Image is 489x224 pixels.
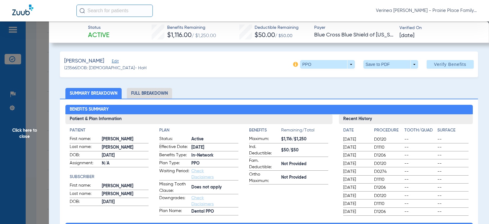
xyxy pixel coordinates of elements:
span: Does not apply [191,184,238,191]
span: -- [404,209,435,215]
span: -- [437,169,468,175]
span: D0120 [374,161,402,167]
span: $50/$50 [281,147,328,154]
span: -- [404,136,435,142]
button: Save to PDF [363,60,418,69]
span: Active [191,136,238,142]
span: [DATE] [343,152,369,158]
span: [DATE] [399,32,414,40]
span: Verify Benefits [434,62,466,67]
span: -- [404,152,435,158]
span: (23566) DOB: [DEMOGRAPHIC_DATA] - HoH [64,65,147,71]
span: [DATE] [343,209,369,215]
app-breakdown-title: Surface [437,127,468,136]
span: Edit [112,59,117,65]
span: Assignment: [70,160,100,167]
li: Full Breakdown [127,88,172,99]
button: Verify Benefits [427,60,474,69]
span: Ind. Deductible: [249,144,279,157]
span: Verinea [PERSON_NAME] - Prairie Place Family Dental [376,8,477,14]
h4: Surface [437,127,468,134]
span: -- [437,144,468,150]
span: [DATE] [343,193,369,199]
h4: Procedure [374,127,402,134]
span: In-Network [191,152,238,159]
span: [PERSON_NAME] [102,183,149,189]
span: D1206 [374,152,402,158]
app-breakdown-title: Benefits [249,127,281,136]
span: [PERSON_NAME] [102,136,149,142]
span: [DATE] [343,144,369,150]
span: Remaining/Total [281,127,328,136]
span: D1206 [374,209,402,215]
span: Active [88,31,109,40]
span: Waiting Period: [159,168,189,180]
span: Missing Tooth Clause: [159,181,189,194]
h4: Date [343,127,369,134]
li: Summary Breakdown [65,88,122,99]
span: -- [437,177,468,183]
span: Benefits Type: [159,152,189,159]
app-breakdown-title: Procedure [374,127,402,136]
span: $1,116/$1,250 [281,136,328,142]
h3: Patient & Plan Information [65,114,333,124]
span: -- [404,193,435,199]
app-breakdown-title: Date [343,127,369,136]
span: DOB: [70,152,100,159]
span: Plan Name: [159,208,189,215]
span: -- [437,209,468,215]
span: / $1,250.00 [192,33,216,38]
span: $50.00 [255,32,275,39]
span: First name: [70,182,100,190]
h2: Benefits Summary [65,105,473,115]
span: Not Provided [281,161,328,167]
span: -- [404,184,435,191]
span: [PERSON_NAME] [64,57,104,65]
span: -- [404,161,435,167]
span: [DATE] [191,144,238,151]
span: [DATE] [343,184,369,191]
span: DOB: [70,199,100,206]
span: / $50.00 [275,34,292,38]
span: D1206 [374,184,402,191]
span: Payer [314,25,394,31]
h4: Patient [70,127,149,134]
span: Last name: [70,144,100,151]
app-breakdown-title: Tooth/Quad [404,127,435,136]
span: Dental PPO [191,208,238,215]
span: Verified On [399,25,479,31]
span: PPO [191,160,238,167]
img: info-icon [293,62,298,67]
span: Fam. Deductible: [249,158,279,170]
span: D1110 [374,201,402,207]
span: -- [437,152,468,158]
span: D0120 [374,136,402,142]
span: [DATE] [102,152,149,159]
span: Not Provided [281,174,328,181]
span: -- [404,177,435,183]
span: -- [437,184,468,191]
span: [DATE] [343,177,369,183]
span: Plan Type: [159,160,189,167]
span: -- [437,136,468,142]
span: D0274 [374,169,402,175]
span: -- [404,144,435,150]
span: Status: [159,136,189,143]
input: Search for patients [76,5,153,17]
span: Status [88,25,109,31]
span: Blue Cross Blue Shield of [US_STATE] [314,31,394,39]
span: Benefits Remaining [167,25,216,31]
span: -- [437,193,468,199]
span: Deductible Remaining [255,25,299,31]
span: D1110 [374,177,402,183]
span: [DATE] [343,169,369,175]
span: Effective Date: [159,144,189,151]
h4: Subscriber [70,174,149,180]
span: Last name: [70,191,100,198]
span: Downgrades: [159,195,189,207]
span: N/A [102,160,149,167]
span: [PERSON_NAME] [102,191,149,197]
h4: Plan [159,127,238,134]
